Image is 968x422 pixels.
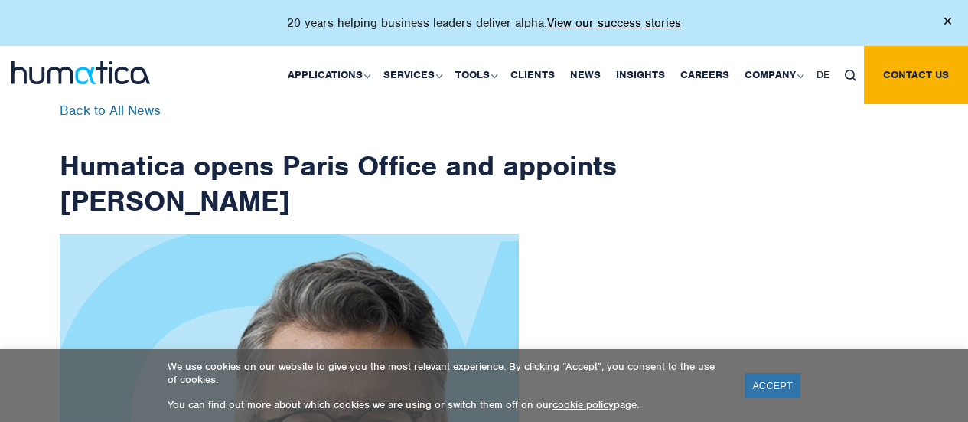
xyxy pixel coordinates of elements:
[287,15,681,31] p: 20 years helping business leaders deliver alpha.
[503,46,562,104] a: Clients
[552,398,614,411] a: cookie policy
[547,15,681,31] a: View our success stories
[60,104,618,218] h1: Humatica opens Paris Office and appoints [PERSON_NAME]
[280,46,376,104] a: Applications
[608,46,673,104] a: Insights
[864,46,968,104] a: Contact us
[11,61,150,84] img: logo
[845,70,856,81] img: search_icon
[673,46,737,104] a: Careers
[737,46,809,104] a: Company
[562,46,608,104] a: News
[745,373,800,398] a: ACCEPT
[448,46,503,104] a: Tools
[60,102,161,119] a: Back to All News
[809,46,837,104] a: DE
[376,46,448,104] a: Services
[168,360,725,386] p: We use cookies on our website to give you the most relevant experience. By clicking “Accept”, you...
[168,398,725,411] p: You can find out more about which cookies we are using or switch them off on our page.
[816,68,829,81] span: DE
